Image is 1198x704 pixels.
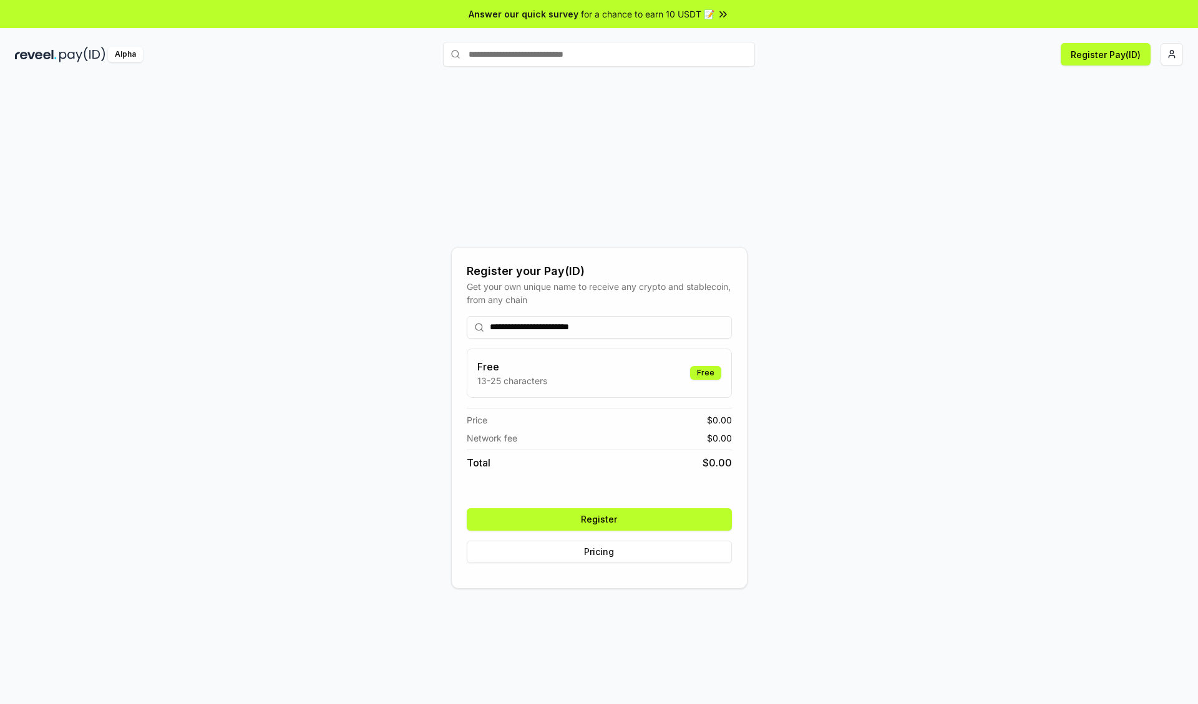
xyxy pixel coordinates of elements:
[1061,43,1151,65] button: Register Pay(ID)
[467,280,732,306] div: Get your own unique name to receive any crypto and stablecoin, from any chain
[467,455,490,470] span: Total
[467,508,732,531] button: Register
[707,413,732,427] span: $ 0.00
[108,47,143,62] div: Alpha
[467,413,487,427] span: Price
[15,47,57,62] img: reveel_dark
[467,263,732,280] div: Register your Pay(ID)
[59,47,105,62] img: pay_id
[469,7,578,21] span: Answer our quick survey
[707,432,732,445] span: $ 0.00
[477,359,547,374] h3: Free
[581,7,714,21] span: for a chance to earn 10 USDT 📝
[703,455,732,470] span: $ 0.00
[690,366,721,380] div: Free
[467,432,517,445] span: Network fee
[467,541,732,563] button: Pricing
[477,374,547,387] p: 13-25 characters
